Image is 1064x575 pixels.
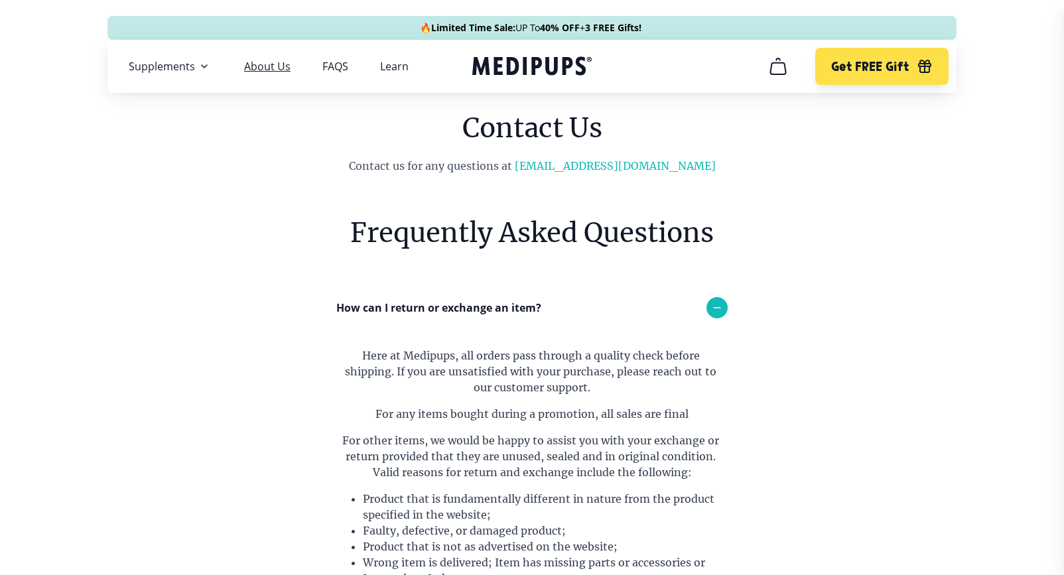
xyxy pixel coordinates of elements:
p: For any items bought during a promotion, all sales are final [336,406,728,422]
a: [EMAIL_ADDRESS][DOMAIN_NAME] [515,159,716,172]
h1: Contact Us [262,109,802,147]
p: Here at Medipups, all orders pass through a quality check before shipping. If you are unsatisfied... [336,348,728,395]
a: Medipups [472,54,592,81]
li: Faulty, defective, or damaged product; [363,523,728,539]
span: 🔥 UP To + [420,21,641,34]
button: Supplements [129,58,212,74]
button: cart [762,50,794,82]
p: For other items, we would be happy to assist you with your exchange or return provided that they ... [336,432,728,480]
a: Learn [380,60,409,73]
a: About Us [244,60,291,73]
h6: Frequently Asked Questions [336,214,728,252]
li: Product that is fundamentally different in nature from the product specified in the website; [363,491,728,523]
li: Product that is not as advertised on the website; [363,539,728,554]
span: Supplements [129,60,195,73]
p: How can I return or exchange an item? [336,300,541,316]
a: FAQS [322,60,348,73]
span: Get FREE Gift [831,59,909,74]
button: Get FREE Gift [815,48,949,85]
p: Contact us for any questions at [262,158,802,174]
